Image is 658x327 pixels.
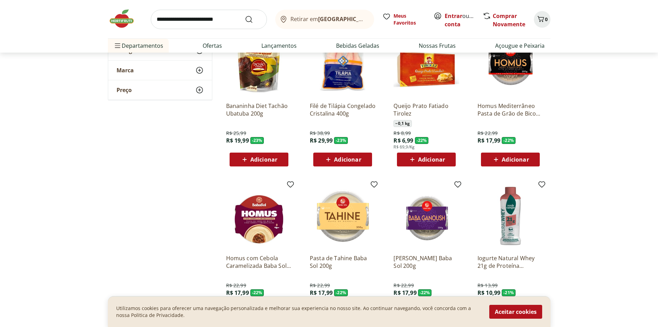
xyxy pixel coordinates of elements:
[418,157,445,162] span: Adicionar
[310,130,330,137] span: R$ 38,99
[108,80,212,100] button: Preço
[250,137,264,144] span: - 23 %
[502,289,516,296] span: - 21 %
[113,37,122,54] button: Menu
[478,130,498,137] span: R$ 22,99
[230,153,288,166] button: Adicionar
[226,289,249,297] span: R$ 17,99
[415,137,429,144] span: - 22 %
[418,289,432,296] span: - 22 %
[489,305,542,319] button: Aceitar cookies
[481,153,540,166] button: Adicionar
[495,42,545,50] a: Açougue e Peixaria
[445,12,475,28] span: ou
[336,42,379,50] a: Bebidas Geladas
[393,254,459,270] a: [PERSON_NAME] Baba Sol 200g
[310,254,376,270] a: Pasta de Tahine Baba Sol 200g
[226,130,246,137] span: R$ 25,99
[502,157,529,162] span: Adicionar
[478,254,543,270] a: Iogurte Natural Whey 21g de Proteína Morango Verde Campo 250g
[502,137,516,144] span: - 22 %
[393,183,459,249] img: Baba Ganoush Baba Sol 200g
[226,137,249,144] span: R$ 19,99
[393,12,425,26] span: Meus Favoritos
[275,10,374,29] button: Retirar em[GEOGRAPHIC_DATA]/[GEOGRAPHIC_DATA]
[310,289,333,297] span: R$ 17,99
[226,254,292,270] a: Homus com Cebola Caramelizada Baba Sol 200g
[151,10,267,29] input: search
[250,157,277,162] span: Adicionar
[113,37,163,54] span: Departamentos
[478,31,543,97] img: Homus Mediterrâneo Pasta de Grão de Bico Baba Sol 200g
[478,282,498,289] span: R$ 13,99
[108,61,212,80] button: Marca
[397,153,456,166] button: Adicionar
[334,137,348,144] span: - 23 %
[478,102,543,117] a: Homus Mediterrâneo Pasta de Grão de Bico Baba Sol 200g
[393,31,459,97] img: Queijo Prato Fatiado Tirolez
[445,12,483,28] a: Criar conta
[116,305,481,319] p: Utilizamos cookies para oferecer uma navegação personalizada e melhorar sua experiencia no nosso ...
[226,282,246,289] span: R$ 22,99
[478,137,500,144] span: R$ 17,99
[393,289,416,297] span: R$ 17,99
[313,153,372,166] button: Adicionar
[245,15,261,24] button: Submit Search
[226,183,292,249] img: Homus com Cebola Caramelizada Baba Sol 200g
[393,144,415,150] span: R$ 69,9/Kg
[290,16,367,22] span: Retirar em
[108,8,142,29] img: Hortifruti
[393,137,413,144] span: R$ 6,99
[393,282,414,289] span: R$ 22,99
[493,12,525,28] a: Comprar Novamente
[226,102,292,117] a: Bananinha Diet Tachão Ubatuba 200g
[310,102,376,117] a: Filé de Tilápia Congelado Cristalina 400g
[117,87,132,93] span: Preço
[419,42,456,50] a: Nossas Frutas
[310,31,376,97] img: Filé de Tilápia Congelado Cristalina 400g
[382,12,425,26] a: Meus Favoritos
[478,289,500,297] span: R$ 10,99
[334,289,348,296] span: - 22 %
[334,157,361,162] span: Adicionar
[318,15,435,23] b: [GEOGRAPHIC_DATA]/[GEOGRAPHIC_DATA]
[478,183,543,249] img: Iogurte Natural Whey 21g de Proteína Morango Verde Campo 250g
[545,16,548,22] span: 0
[445,12,462,20] a: Entrar
[393,102,459,117] a: Queijo Prato Fatiado Tirolez
[393,120,411,127] span: ~ 0,1 kg
[310,137,333,144] span: R$ 29,99
[117,67,134,74] span: Marca
[534,11,550,28] button: Carrinho
[226,31,292,97] img: Bananinha Diet Tachão Ubatuba 200g
[250,289,264,296] span: - 22 %
[393,130,411,137] span: R$ 8,99
[203,42,222,50] a: Ofertas
[310,183,376,249] img: Pasta de Tahine Baba Sol 200g
[310,282,330,289] span: R$ 22,99
[261,42,297,50] a: Lançamentos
